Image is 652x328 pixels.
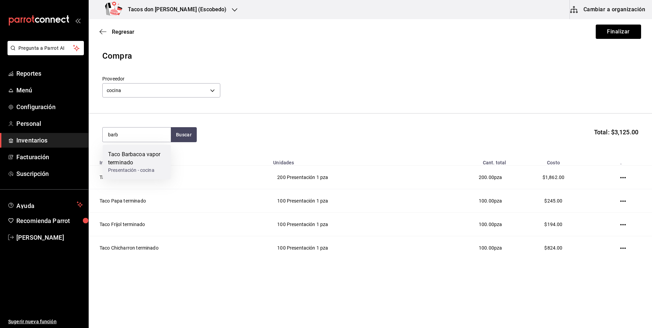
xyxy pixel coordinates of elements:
[112,29,134,35] span: Regresar
[171,127,197,142] button: Buscar
[75,18,80,23] button: open_drawer_menu
[421,189,510,213] td: pza
[16,169,83,178] span: Suscripción
[122,5,226,14] h3: Tacos don [PERSON_NAME] (Escobedo)
[89,189,269,213] td: Taco Papa terminado
[269,166,421,189] td: 200 Presentación 1 pza
[16,136,83,145] span: Inventarios
[16,200,74,209] span: Ayuda
[421,236,510,260] td: pza
[102,50,638,62] div: Compra
[544,245,562,251] span: $824.00
[479,175,494,180] span: 200.00
[544,198,562,204] span: $245.00
[18,45,73,52] span: Pregunta a Parrot AI
[108,150,165,167] div: Taco Barbacoa vapor terminado
[108,167,165,174] div: Presentación - cocina
[269,213,421,236] td: 100 Presentación 1 pza
[269,156,421,166] th: Unidades
[269,236,421,260] td: 100 Presentación 1 pza
[421,166,510,189] td: pza
[543,175,564,180] span: $1,862.00
[421,156,510,166] th: Cant. total
[16,233,83,242] span: [PERSON_NAME]
[102,76,220,81] label: Proveedor
[8,318,83,325] span: Sugerir nueva función
[16,86,83,95] span: Menú
[16,102,83,111] span: Configuración
[89,213,269,236] td: Taco Frijol terminado
[16,152,83,162] span: Facturación
[269,189,421,213] td: 100 Presentación 1 pza
[421,213,510,236] td: pza
[479,198,494,204] span: 100.00
[479,222,494,227] span: 100.00
[8,41,84,55] button: Pregunta a Parrot AI
[103,128,171,142] input: Buscar insumo
[16,216,83,225] span: Recomienda Parrot
[594,128,638,137] span: Total: $3,125.00
[89,236,269,260] td: Taco Chicharron terminado
[16,69,83,78] span: Reportes
[510,156,596,166] th: Costo
[597,156,652,166] th: .
[16,119,83,128] span: Personal
[479,245,494,251] span: 100.00
[544,222,562,227] span: $194.00
[89,166,269,189] td: Taco Deshebrada terminado
[89,156,269,166] th: Insumo
[100,29,134,35] button: Regresar
[5,49,84,57] a: Pregunta a Parrot AI
[596,25,641,39] button: Finalizar
[102,83,220,98] div: cocina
